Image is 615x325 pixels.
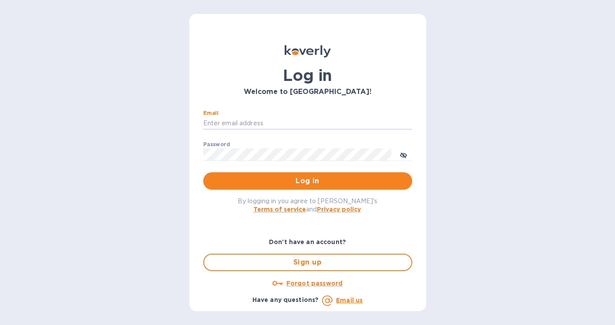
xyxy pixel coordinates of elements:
[203,111,218,116] label: Email
[336,297,363,304] a: Email us
[203,254,412,271] button: Sign up
[269,238,346,245] b: Don't have an account?
[252,296,319,303] b: Have any questions?
[211,257,404,268] span: Sign up
[285,45,331,57] img: Koverly
[210,176,405,186] span: Log in
[203,117,412,130] input: Enter email address
[317,206,361,213] a: Privacy policy
[203,66,412,84] h1: Log in
[253,206,306,213] a: Terms of service
[286,280,343,287] u: Forgot password
[238,198,377,213] span: By logging in you agree to [PERSON_NAME]'s and .
[203,172,412,190] button: Log in
[203,142,230,147] label: Password
[203,88,412,96] h3: Welcome to [GEOGRAPHIC_DATA]!
[395,146,412,163] button: toggle password visibility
